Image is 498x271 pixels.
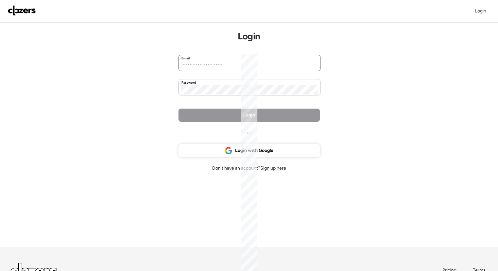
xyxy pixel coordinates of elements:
[181,56,190,61] label: Email
[235,147,273,154] span: Login with Google
[238,31,260,42] h1: Login
[8,5,36,16] img: Logo
[260,165,286,171] span: Sign up here
[181,80,196,85] label: Password
[475,8,486,14] span: Login
[212,165,286,172] span: Don't have an account?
